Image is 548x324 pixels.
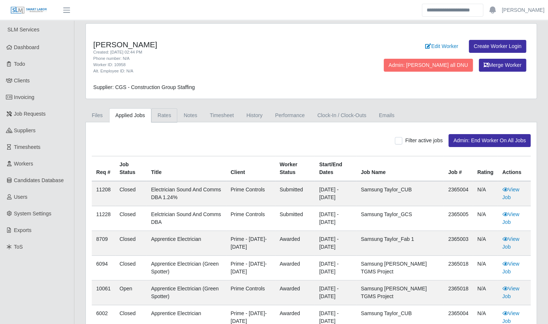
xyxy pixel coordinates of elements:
a: View Job [502,261,519,274]
a: History [240,108,269,123]
span: Timesheets [14,144,41,150]
td: Prime - [DATE]-[DATE] [226,256,275,280]
div: Phone number: N/A [93,55,343,62]
td: Closed [115,256,147,280]
span: Dashboard [14,44,40,50]
th: Client [226,156,275,181]
td: 8709 [92,231,115,256]
td: 10061 [92,280,115,305]
span: Exports [14,227,31,233]
td: Closed [115,231,147,256]
a: Files [85,108,109,123]
span: System Settings [14,211,51,216]
th: Start/End Dates [315,156,356,181]
a: View Job [502,236,519,250]
td: N/A [473,280,498,305]
h4: [PERSON_NAME] [93,40,343,49]
span: Job Requests [14,111,46,117]
a: View Job [502,310,519,324]
span: ToS [14,244,23,250]
a: Performance [269,108,311,123]
th: Worker Status [275,156,315,181]
div: Alt. Employee ID: N/A [93,68,343,74]
td: 2365018 [444,280,473,305]
td: Prime Controls [226,181,275,206]
button: Merge Worker [479,59,526,72]
td: awarded [275,256,315,280]
td: Samsung [PERSON_NAME] TGMS Project [356,280,444,305]
a: View Job [502,187,519,200]
td: 2365003 [444,231,473,256]
span: SLM Services [7,27,39,33]
td: awarded [275,231,315,256]
td: Samsung Taylor_GCS [356,206,444,231]
td: [DATE] - [DATE] [315,280,356,305]
td: Closed [115,181,147,206]
a: Notes [177,108,204,123]
th: Req # [92,156,115,181]
td: Apprentice Electrician (Green Spotter) [147,280,226,305]
td: N/A [473,256,498,280]
td: [DATE] - [DATE] [315,256,356,280]
td: Prime - [DATE]-[DATE] [226,231,275,256]
span: Clients [14,78,30,83]
a: Rates [151,108,178,123]
td: 11208 [92,181,115,206]
td: Electrician Sound and Comms DBA 1.24% [147,181,226,206]
span: Supplier: CGS - Construction Group Staffing [93,84,195,90]
td: 2365005 [444,206,473,231]
span: Users [14,194,28,200]
span: Workers [14,161,33,167]
img: SLM Logo [10,6,47,14]
td: Apprentice Electrician (Green Spotter) [147,256,226,280]
td: Closed [115,206,147,231]
td: submitted [275,181,315,206]
td: Samsung [PERSON_NAME] TGMS Project [356,256,444,280]
a: View Job [502,286,519,299]
span: Candidates Database [14,177,64,183]
span: Todo [14,61,25,67]
input: Search [422,4,483,17]
td: 2365004 [444,181,473,206]
td: awarded [275,280,315,305]
div: Worker ID: 10958 [93,62,343,68]
td: 11228 [92,206,115,231]
td: [DATE] - [DATE] [315,206,356,231]
td: N/A [473,181,498,206]
td: Open [115,280,147,305]
td: N/A [473,206,498,231]
a: View Job [502,211,519,225]
td: Samsung Taylor_Fab 1 [356,231,444,256]
span: Suppliers [14,127,36,133]
th: Job Status [115,156,147,181]
a: Edit Worker [420,40,463,53]
span: Invoicing [14,94,34,100]
td: 2365018 [444,256,473,280]
th: Job # [444,156,473,181]
th: Rating [473,156,498,181]
td: 6094 [92,256,115,280]
a: [PERSON_NAME] [502,6,544,14]
a: Clock-In / Clock-Outs [311,108,372,123]
button: Admin: [PERSON_NAME] all DNU [384,59,473,72]
a: Timesheet [204,108,240,123]
td: [DATE] - [DATE] [315,181,356,206]
div: Created: [DATE] 02:44 PM [93,49,343,55]
a: Create Worker Login [469,40,526,53]
td: Prime Controls [226,280,275,305]
button: Admin: End Worker On All Jobs [448,134,531,147]
th: Actions [498,156,531,181]
th: Title [147,156,226,181]
a: Emails [373,108,401,123]
a: Applied Jobs [109,108,151,123]
td: N/A [473,231,498,256]
td: Apprentice Electrician [147,231,226,256]
td: submitted [275,206,315,231]
td: Eelctrician Sound and Comms DBA [147,206,226,231]
td: Prime Controls [226,206,275,231]
th: Job Name [356,156,444,181]
td: [DATE] - [DATE] [315,231,356,256]
td: Samsung Taylor_CUB [356,181,444,206]
span: Filter active jobs [405,137,443,143]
